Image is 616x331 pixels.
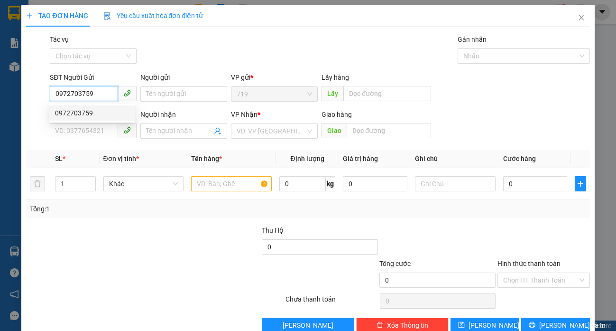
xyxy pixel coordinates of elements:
span: [PERSON_NAME] [283,320,333,331]
input: Ghi Chú [415,176,495,191]
span: Tổng cước [379,260,411,267]
span: user-add [214,127,221,135]
div: VP gửi [231,72,318,83]
span: Lấy hàng [322,74,349,81]
span: 719 [237,87,312,101]
span: Xóa Thông tin [387,320,428,331]
div: Người gửi [140,72,227,83]
div: 0972703759 [55,108,129,118]
div: SĐT Người Gửi [50,72,137,83]
span: VP Nhận [231,111,257,118]
div: Người nhận [140,109,227,120]
span: [PERSON_NAME] và In [539,320,606,331]
span: phone [123,126,131,134]
span: SL [55,155,63,162]
span: Tên hàng [191,155,222,162]
span: delete [377,322,383,329]
span: Giao hàng [322,111,352,118]
img: icon [103,12,111,20]
div: Tổng: 1 [30,204,239,214]
div: Chưa thanh toán [285,294,379,311]
span: Đơn vị tính [103,155,139,162]
input: VD: Bàn, Ghế [191,176,271,191]
span: Giá trị hàng [343,155,378,162]
span: plus [26,12,33,19]
button: delete [30,176,45,191]
span: plus [575,180,585,188]
button: plus [575,176,586,191]
span: [PERSON_NAME] [469,320,519,331]
label: Gán nhãn [458,36,487,43]
span: Yêu cầu xuất hóa đơn điện tử [103,12,203,19]
span: Lấy [322,86,343,101]
span: printer [529,322,535,329]
span: kg [326,176,335,191]
span: Khác [109,177,178,191]
label: Hình thức thanh toán [497,260,561,267]
input: Dọc đường [347,123,431,138]
span: Cước hàng [503,155,536,162]
span: close [578,14,585,21]
span: save [458,322,465,329]
input: Dọc đường [343,86,431,101]
span: Thu Hộ [262,227,284,234]
button: Close [568,5,595,31]
span: phone [123,89,131,97]
div: 0972703759 [49,105,135,121]
th: Ghi chú [411,150,499,168]
span: Giao [322,123,347,138]
label: Tác vụ [50,36,69,43]
span: TẠO ĐƠN HÀNG [26,12,88,19]
span: Định lượng [290,155,324,162]
input: 0 [343,176,407,191]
